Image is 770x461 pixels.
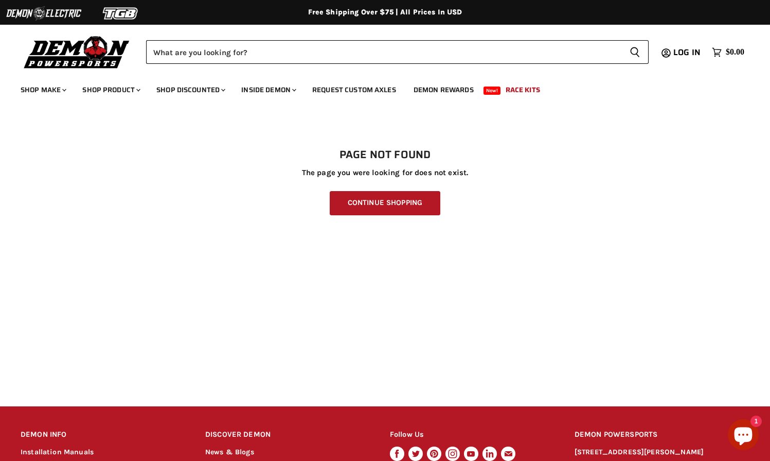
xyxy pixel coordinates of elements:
a: Log in [669,48,707,57]
span: New! [484,87,501,95]
a: Inside Demon [234,79,302,100]
a: Demon Rewards [406,79,481,100]
a: $0.00 [707,45,749,60]
input: Search [146,40,621,64]
a: Shop Product [75,79,147,100]
a: Shop Make [13,79,73,100]
a: Shop Discounted [149,79,231,100]
img: TGB Logo 2 [82,4,159,23]
p: [STREET_ADDRESS][PERSON_NAME] [575,447,749,458]
button: Search [621,40,649,64]
p: The page you were looking for does not exist. [21,168,749,177]
span: Log in [673,46,701,59]
h2: DEMON INFO [21,423,186,447]
a: Continue Shopping [330,191,440,215]
a: Request Custom Axles [305,79,404,100]
ul: Main menu [13,75,742,100]
img: Demon Powersports [21,33,133,70]
h2: DISCOVER DEMON [205,423,370,447]
span: $0.00 [726,47,744,57]
form: Product [146,40,649,64]
a: Race Kits [498,79,548,100]
a: News & Blogs [205,448,254,456]
h2: DEMON POWERSPORTS [575,423,749,447]
h2: Follow Us [390,423,555,447]
h1: Page not found [21,149,749,161]
inbox-online-store-chat: Shopify online store chat [725,419,762,453]
img: Demon Electric Logo 2 [5,4,82,23]
a: Installation Manuals [21,448,94,456]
